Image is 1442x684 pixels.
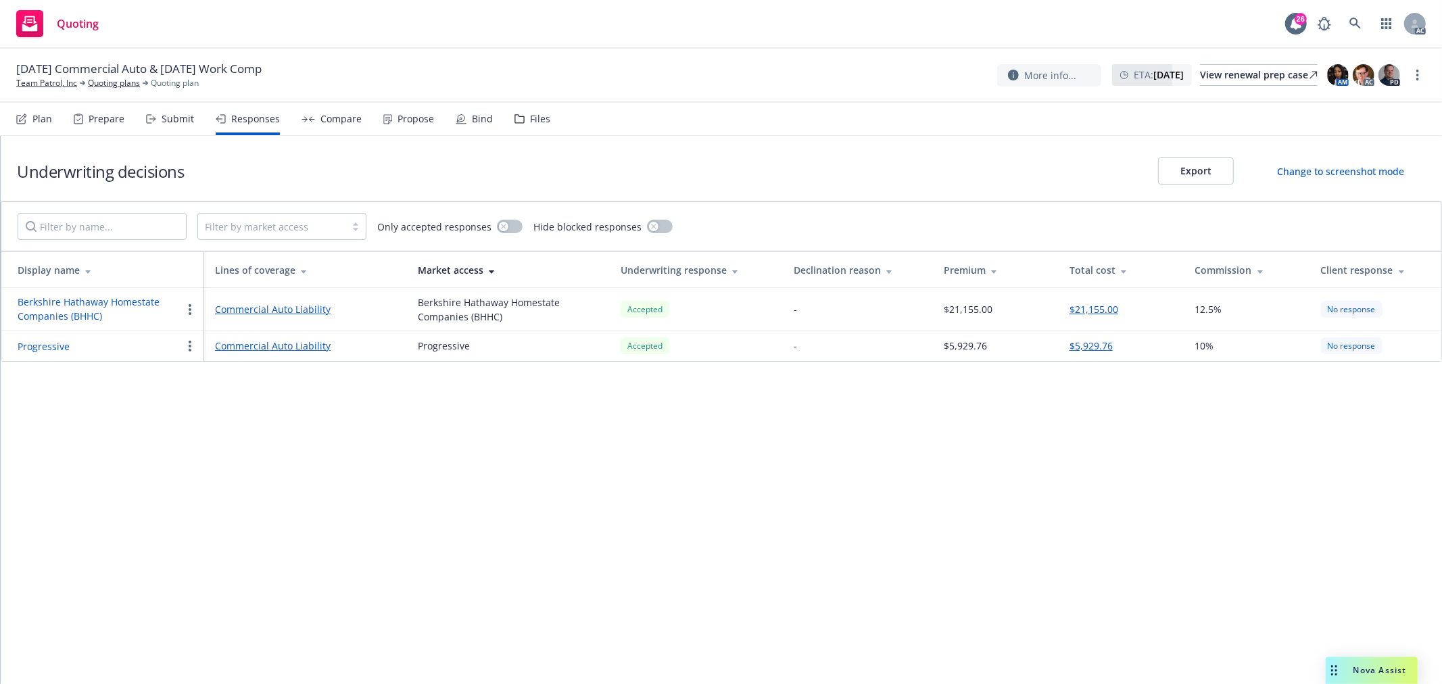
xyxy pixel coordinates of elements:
div: $5,929.76 [944,339,987,353]
div: No response [1321,301,1383,318]
button: Change to screenshot mode [1255,157,1426,185]
a: Search [1342,10,1369,37]
div: Market access [418,263,599,277]
button: Berkshire Hathaway Homestate Companies (BHHC) [18,295,182,323]
button: $21,155.00 [1070,302,1118,316]
div: - [794,302,797,316]
div: Declination reason [794,263,922,277]
div: Berkshire Hathaway Homestate Companies (BHHC) [418,295,599,324]
div: Commission [1195,263,1299,277]
a: View renewal prep case [1200,64,1318,86]
span: Nova Assist [1353,664,1407,676]
a: Team Patrol, Inc [16,77,77,89]
a: more [1410,67,1426,83]
div: Accepted [621,337,669,354]
div: Premium [944,263,1048,277]
div: Accepted [621,301,669,318]
img: photo [1378,64,1400,86]
a: Commercial Auto Liability [215,302,396,316]
img: photo [1327,64,1349,86]
div: 26 [1295,13,1307,25]
div: No response [1321,337,1383,354]
div: - [794,339,797,353]
button: Progressive [18,339,70,353]
div: Submit [162,114,194,124]
a: Report a Bug [1311,10,1338,37]
div: Propose [398,114,434,124]
h1: Underwriting decisions [17,160,184,182]
div: Total cost [1070,263,1174,277]
div: Lines of coverage [215,263,396,277]
div: Display name [18,263,193,277]
span: Quoting plan [151,77,199,89]
div: Underwriting response [621,263,772,277]
div: Files [530,114,550,124]
div: Prepare [89,114,124,124]
a: Quoting plans [88,77,140,89]
img: photo [1353,64,1374,86]
div: Progressive [418,339,470,353]
a: Quoting [11,5,104,43]
div: Bind [472,114,493,124]
span: Quoting [57,18,99,29]
button: More info... [997,64,1101,87]
a: Switch app [1373,10,1400,37]
div: Compare [320,114,362,124]
span: [DATE] Commercial Auto & [DATE] Work Comp [16,61,262,77]
div: Responses [231,114,280,124]
div: Plan [32,114,52,124]
strong: [DATE] [1153,68,1184,81]
button: $5,929.76 [1070,339,1113,353]
span: ETA : [1134,68,1184,82]
span: 10% [1195,339,1214,353]
span: More info... [1024,68,1076,82]
button: Nova Assist [1326,657,1418,684]
a: Commercial Auto Liability [215,339,396,353]
span: 12.5% [1195,302,1222,316]
div: View renewal prep case [1200,65,1318,85]
button: Export [1158,157,1234,185]
div: Change to screenshot mode [1277,164,1404,178]
div: Drag to move [1326,657,1343,684]
div: Client response [1321,263,1431,277]
span: Only accepted responses [377,220,491,234]
span: Hide blocked responses [533,220,642,234]
input: Filter by name... [18,213,187,240]
div: $21,155.00 [944,302,992,316]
